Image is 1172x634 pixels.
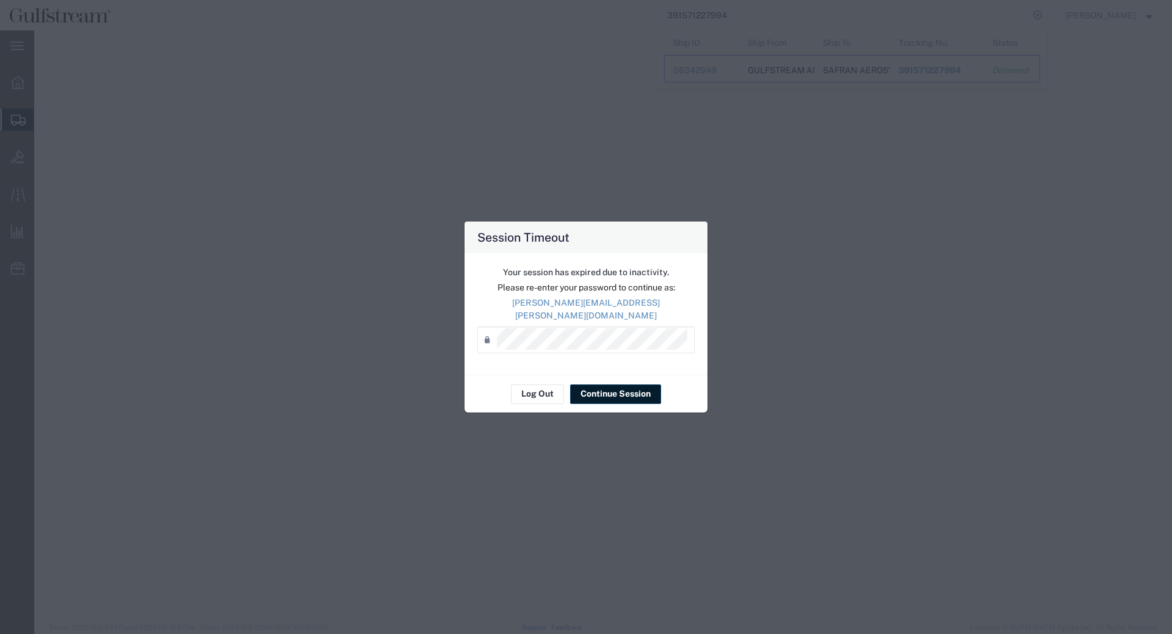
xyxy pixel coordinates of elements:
p: Please re-enter your password to continue as: [477,281,695,294]
h4: Session Timeout [477,228,570,246]
p: [PERSON_NAME][EMAIL_ADDRESS][PERSON_NAME][DOMAIN_NAME] [477,297,695,322]
button: Log Out [511,384,564,404]
p: Your session has expired due to inactivity. [477,266,695,279]
button: Continue Session [570,384,661,404]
